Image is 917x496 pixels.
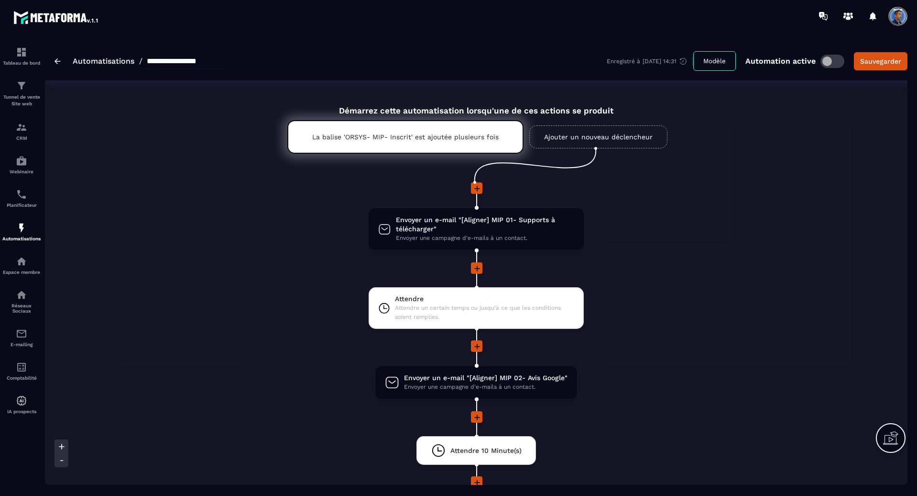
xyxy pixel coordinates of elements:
button: Sauvegarder [854,52,907,70]
span: Attendre un certain temps ou jusqu'à ce que les conditions soient remplies. [395,304,574,322]
span: Envoyer un e-mail "[Aligner] MIP 01- Supports à télécharger" [396,215,574,234]
span: Envoyer une campagne d'e-mails à un contact. [396,234,574,243]
a: automationsautomationsWebinaire [2,148,41,181]
a: schedulerschedulerPlanificateur [2,181,41,215]
p: CRM [2,135,41,141]
a: Ajouter un nouveau déclencheur [529,125,667,148]
p: Planificateur [2,203,41,208]
img: logo [13,9,99,26]
p: IA prospects [2,409,41,414]
span: Envoyer un e-mail "[Aligner] MIP 02- Avis Google" [404,373,568,383]
img: social-network [16,289,27,301]
img: email [16,328,27,339]
img: formation [16,46,27,58]
a: formationformationTunnel de vente Site web [2,73,41,114]
span: Envoyer une campagne d'e-mails à un contact. [404,383,568,392]
a: automationsautomationsAutomatisations [2,215,41,248]
a: automationsautomationsEspace membre [2,248,41,282]
a: social-networksocial-networkRéseaux Sociaux [2,282,41,321]
img: automations [16,395,27,406]
img: arrow [55,58,61,64]
p: Réseaux Sociaux [2,303,41,314]
a: emailemailE-mailing [2,321,41,354]
p: Automatisations [2,236,41,241]
div: Enregistré à [607,57,693,66]
p: Comptabilité [2,375,41,381]
span: Attendre [395,294,574,304]
a: formationformationCRM [2,114,41,148]
button: Modèle [693,51,736,71]
p: La balise 'ORSYS- MIP- Inscrit' est ajoutée plusieurs fois [312,133,499,141]
p: [DATE] 14:31 [643,58,677,65]
p: Espace membre [2,270,41,275]
span: Attendre 10 Minute(s) [450,446,522,455]
span: / [139,56,142,66]
p: Tunnel de vente Site web [2,94,41,107]
p: Webinaire [2,169,41,174]
img: formation [16,80,27,91]
a: accountantaccountantComptabilité [2,354,41,388]
img: automations [16,222,27,234]
img: accountant [16,361,27,373]
a: formationformationTableau de bord [2,39,41,73]
img: formation [16,122,27,133]
img: automations [16,155,27,167]
img: automations [16,256,27,267]
div: Sauvegarder [860,56,901,66]
p: E-mailing [2,342,41,347]
p: Tableau de bord [2,60,41,66]
img: scheduler [16,189,27,200]
div: Démarrez cette automatisation lorsqu'une de ces actions se produit [263,95,689,115]
p: Automation active [745,56,816,66]
a: Automatisations [73,56,134,66]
